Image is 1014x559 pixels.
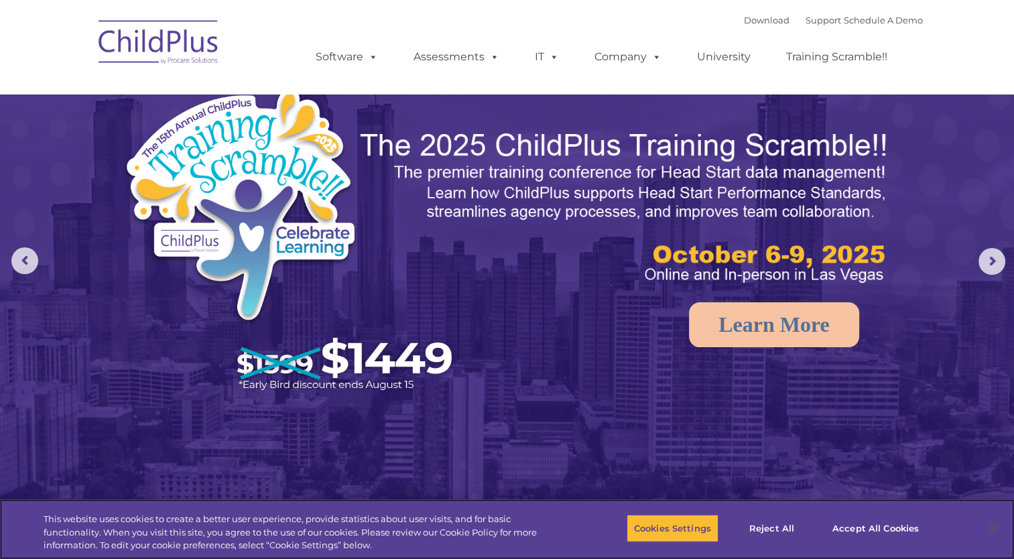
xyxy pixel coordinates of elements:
a: Assessments [400,44,513,70]
a: Training Scramble!! [773,44,901,70]
button: Reject All [730,514,814,542]
img: ChildPlus by Procare Solutions [92,11,226,78]
button: Close [978,513,1007,543]
a: Download [744,15,789,25]
font: | [744,15,923,25]
a: Software [302,44,391,70]
button: Accept All Cookies [825,514,926,542]
a: Company [581,44,675,70]
a: Support [806,15,841,25]
a: IT [521,44,572,70]
span: Last name [186,88,227,99]
div: This website uses cookies to create a better user experience, provide statistics about user visit... [44,513,558,552]
span: Phone number [186,143,243,153]
a: University [684,44,764,70]
a: Learn More [689,302,859,347]
button: Cookies Settings [627,514,718,542]
a: Schedule A Demo [844,15,923,25]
